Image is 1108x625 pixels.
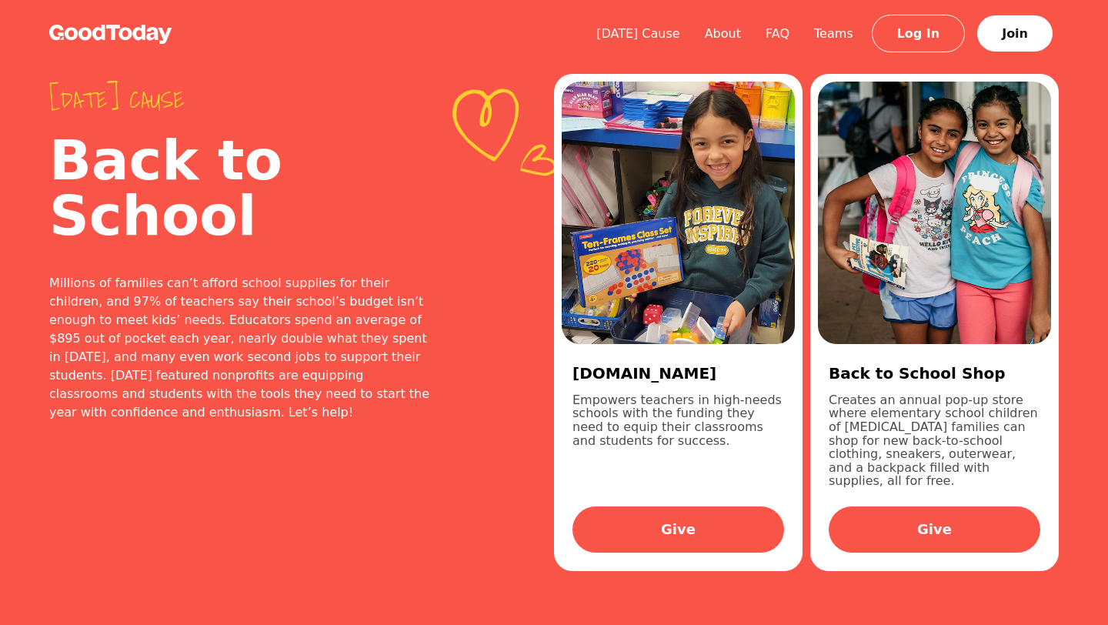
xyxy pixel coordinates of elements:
[829,363,1040,384] h3: Back to School Shop
[818,82,1051,344] img: 8aab6ccd-e83d-4fc2-8372-aa60ffc0e9d5.jpg
[692,26,753,41] a: About
[572,363,784,384] h3: [DOMAIN_NAME]
[562,82,795,344] img: 6476f5a5-e55b-4d05-9ec0-0e9f9cd63129.jpg
[49,86,431,114] span: [DATE] cause
[572,506,784,553] a: Give
[829,506,1040,553] a: Give
[753,26,802,41] a: FAQ
[872,15,966,52] a: Log In
[584,26,692,41] a: [DATE] Cause
[977,15,1053,52] a: Join
[49,274,431,422] div: Millions of families can’t afford school supplies for their children, and 97% of teachers say the...
[49,25,172,44] img: GoodToday
[49,132,431,243] h2: Back to School
[572,393,784,488] p: Empowers teachers in high-needs schools with the funding they need to equip their classrooms and ...
[802,26,866,41] a: Teams
[829,393,1040,488] p: Creates an annual pop-up store where elementary school children of [MEDICAL_DATA] families can sh...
